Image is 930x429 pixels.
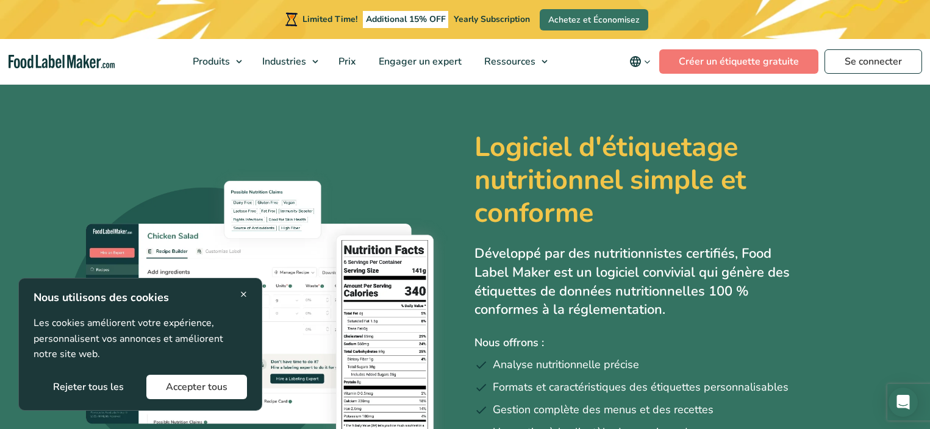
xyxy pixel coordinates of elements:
h1: Logiciel d'étiquetage nutritionnel simple et conforme [474,131,837,230]
a: Industries [251,39,324,84]
div: Open Intercom Messenger [889,388,918,417]
p: Les cookies améliorent votre expérience, personnalisent vos annonces et améliorent notre site web. [34,316,247,363]
a: Ressources [473,39,554,84]
p: Développé par des nutritionnistes certifiés, Food Label Maker est un logiciel convivial qui génèr... [474,244,792,319]
span: × [240,286,247,302]
span: Analyse nutritionnelle précise [493,356,639,373]
a: Engager un expert [368,39,470,84]
button: Rejeter tous les [34,375,143,399]
button: Accepter tous [146,375,247,399]
span: Yearly Subscription [454,13,530,25]
span: Produits [189,55,231,68]
p: Nous offrons : [474,334,865,352]
span: Engager un expert [375,55,463,68]
a: Se connecter [824,49,922,74]
span: Gestion complète des menus et des recettes [493,402,714,418]
span: Formats et caractéristiques des étiquettes personnalisables [493,379,789,395]
span: Industries [259,55,307,68]
a: Achetez et Économisez [540,9,648,30]
span: Prix [335,55,357,68]
span: Ressources [481,55,537,68]
a: Prix [327,39,365,84]
span: Limited Time! [302,13,357,25]
a: Créer un étiquette gratuite [659,49,818,74]
a: Produits [182,39,248,84]
span: Additional 15% OFF [363,11,449,28]
strong: Nous utilisons des cookies [34,290,169,305]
